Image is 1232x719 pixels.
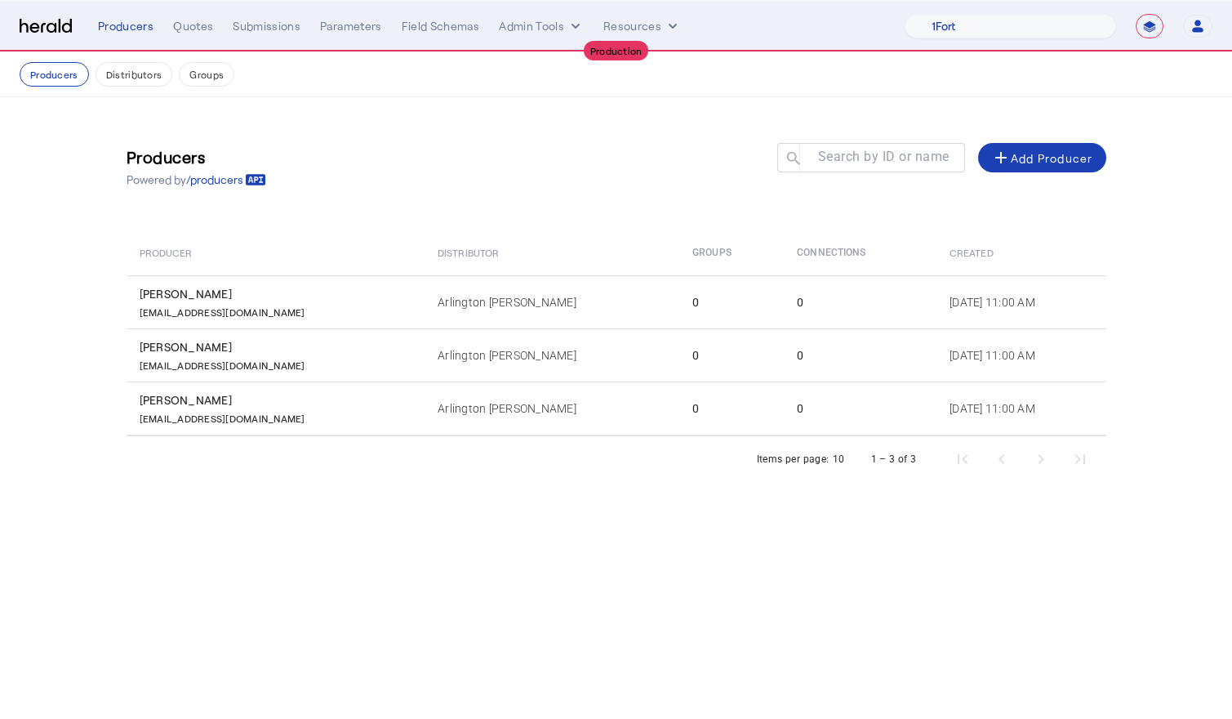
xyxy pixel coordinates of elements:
th: Distributor [425,230,679,275]
div: Field Schemas [402,18,480,34]
mat-label: Search by ID or name [818,149,950,164]
td: [DATE] 11:00 AM [936,328,1105,382]
td: Arlington [PERSON_NAME] [425,275,679,328]
mat-icon: add [991,148,1011,167]
button: Producers [20,62,89,87]
div: 1 – 3 of 3 [871,451,917,467]
div: Submissions [233,18,300,34]
div: 0 [797,347,930,364]
th: Groups [679,230,784,275]
div: 0 [797,400,930,417]
th: Created [936,230,1105,275]
p: Powered by [127,172,266,188]
button: Add Producer [978,143,1106,172]
h3: Producers [127,145,266,168]
div: [PERSON_NAME] [140,392,419,409]
div: Production [584,41,649,60]
td: 0 [679,382,784,435]
p: [EMAIL_ADDRESS][DOMAIN_NAME] [140,409,305,425]
button: Resources dropdown menu [603,18,681,34]
div: 0 [797,294,930,310]
div: Items per page: [757,451,829,467]
td: [DATE] 11:00 AM [936,275,1105,328]
td: [DATE] 11:00 AM [936,382,1105,435]
p: [EMAIL_ADDRESS][DOMAIN_NAME] [140,302,305,319]
td: 0 [679,275,784,328]
div: Quotes [173,18,213,34]
div: 10 [833,451,845,467]
td: Arlington [PERSON_NAME] [425,382,679,435]
div: Producers [98,18,153,34]
button: internal dropdown menu [499,18,584,34]
p: [EMAIL_ADDRESS][DOMAIN_NAME] [140,355,305,372]
td: Arlington [PERSON_NAME] [425,328,679,382]
a: /producers [186,172,266,188]
th: Connections [784,230,936,275]
div: [PERSON_NAME] [140,339,419,355]
div: Add Producer [991,148,1093,167]
mat-icon: search [777,150,805,170]
div: Parameters [320,18,382,34]
button: Groups [179,62,234,87]
div: [PERSON_NAME] [140,286,419,302]
img: Herald Logo [20,19,72,34]
th: Producer [127,230,425,275]
td: 0 [679,328,784,382]
button: Distributors [96,62,173,87]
